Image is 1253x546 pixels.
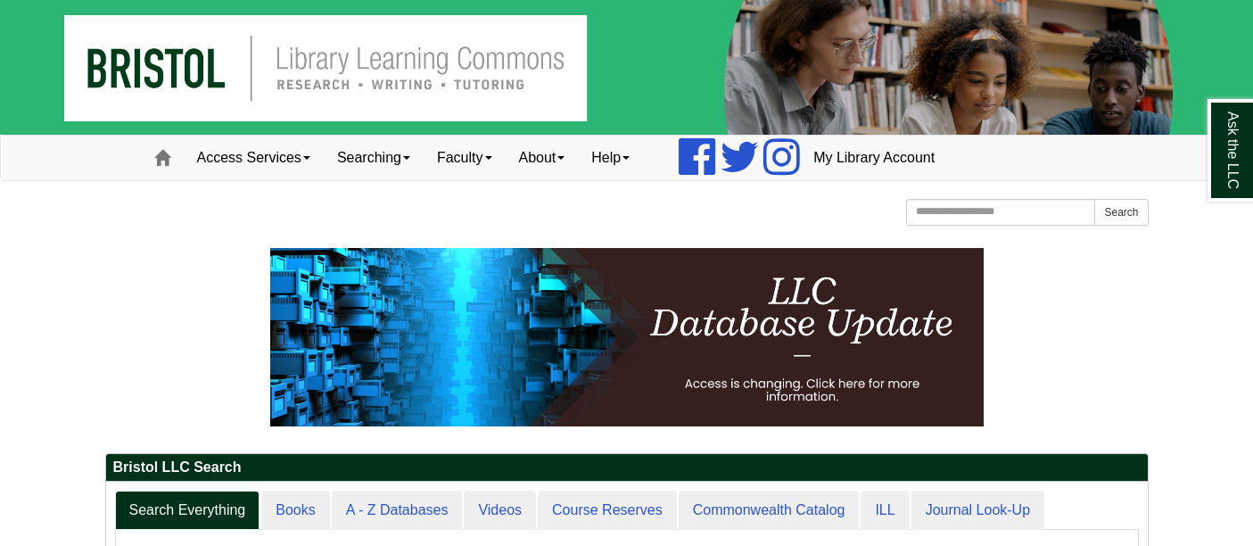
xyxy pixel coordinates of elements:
[115,491,260,531] a: Search Everything
[332,491,463,531] a: A - Z Databases
[270,248,984,426] img: HTML tutorial
[911,491,1044,531] a: Journal Look-Up
[578,136,643,180] a: Help
[106,454,1148,482] h2: Bristol LLC Search
[324,136,424,180] a: Searching
[1094,199,1148,226] button: Search
[506,136,579,180] a: About
[464,491,536,531] a: Videos
[800,136,948,180] a: My Library Account
[861,491,909,531] a: ILL
[184,136,324,180] a: Access Services
[538,491,677,531] a: Course Reserves
[679,491,860,531] a: Commonwealth Catalog
[424,136,506,180] a: Faculty
[261,491,329,531] a: Books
